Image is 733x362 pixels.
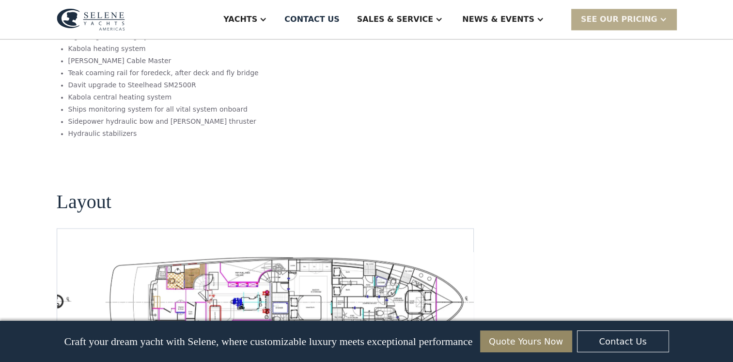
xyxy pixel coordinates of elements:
span: Tick the box below to receive occasional updates, exclusive offers, and VIP access via text message. [1,331,155,357]
p: Craft your dream yacht with Selene, where customizable luxury meets exceptional performance [64,335,472,348]
li: Kabola heating system [68,44,259,54]
li: Davit upgrade to Steelhead SM2500R [68,80,259,90]
a: Quote Yours Now [480,330,572,352]
li: Sidepower hydraulic bow and [PERSON_NAME] thruster [68,116,259,127]
div: SEE Our Pricing [581,14,657,25]
div: SEE Our Pricing [571,9,677,30]
img: logo [57,8,125,31]
li: Teak coaming rail for foredeck, after deck and fly bridge [68,68,259,78]
div: Yachts [223,14,257,25]
li: [PERSON_NAME] Cable Master [68,56,259,66]
li: Ships monitoring system for all vital system onboard [68,104,259,115]
a: open lightbox [95,252,497,350]
div: News & EVENTS [462,14,534,25]
a: Contact Us [577,330,669,352]
h2: Layout [57,191,111,213]
div: Contact US [284,14,340,25]
div: Sales & Service [357,14,433,25]
li: Kabola central heating system [68,92,259,102]
div: 3 / 3 [95,252,497,350]
li: Hydraulic stabilizers [68,129,259,139]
